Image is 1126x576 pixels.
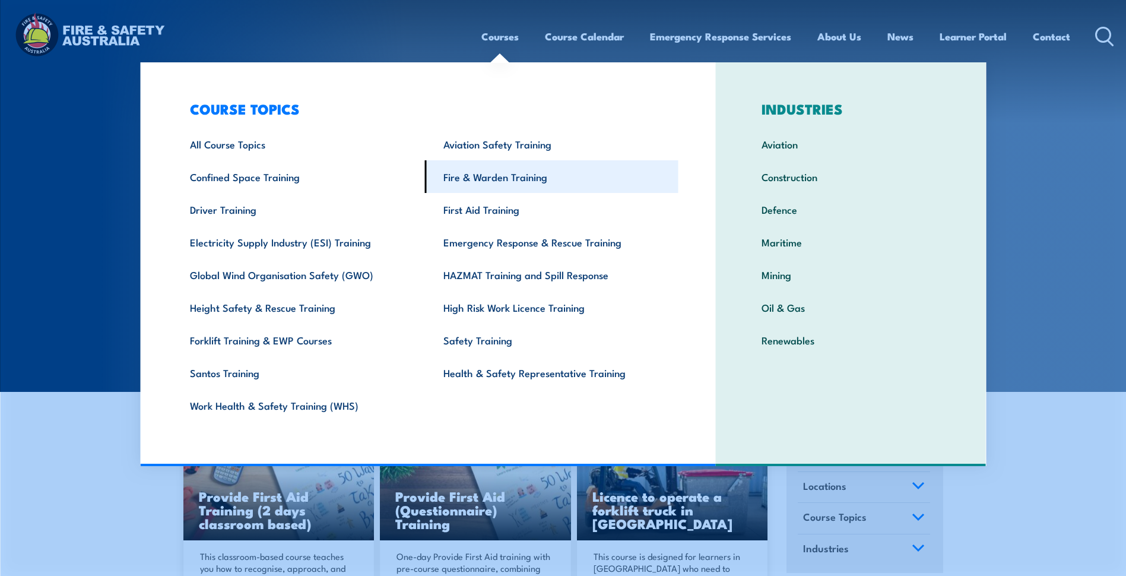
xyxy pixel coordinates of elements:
a: Emergency Response & Rescue Training [425,226,678,258]
a: Industries [798,534,930,565]
h3: Provide First Aid Training (2 days classroom based) [199,489,359,530]
a: Course Topics [798,503,930,534]
a: Renewables [743,324,959,356]
a: High Risk Work Licence Training [425,291,678,324]
a: Maritime [743,226,959,258]
a: Santos Training [172,356,425,389]
img: Mental Health First Aid Training (Standard) – Classroom [183,434,375,541]
a: Construction [743,160,959,193]
a: Confined Space Training [172,160,425,193]
a: Licence to operate a forklift truck in [GEOGRAPHIC_DATA] [577,434,768,541]
a: Global Wind Organisation Safety (GWO) [172,258,425,291]
a: Oil & Gas [743,291,959,324]
a: Fire & Warden Training [425,160,678,193]
span: Course Topics [803,509,867,525]
a: Courses [481,21,519,52]
a: Provide First Aid Training (2 days classroom based) [183,434,375,541]
a: Locations [798,472,930,503]
a: All Course Topics [172,128,425,160]
a: First Aid Training [425,193,678,226]
a: Safety Training [425,324,678,356]
a: Forklift Training & EWP Courses [172,324,425,356]
a: Health & Safety Representative Training [425,356,678,389]
a: Defence [743,193,959,226]
img: Mental Health First Aid Training (Standard) – Blended Classroom [380,434,571,541]
a: HAZMAT Training and Spill Response [425,258,678,291]
h3: INDUSTRIES [743,100,959,117]
a: Work Health & Safety Training (WHS) [172,389,425,422]
a: Learner Portal [940,21,1007,52]
h3: COURSE TOPICS [172,100,678,117]
a: About Us [817,21,861,52]
span: Industries [803,540,849,556]
a: Mining [743,258,959,291]
span: Locations [803,478,846,494]
a: Driver Training [172,193,425,226]
a: Aviation [743,128,959,160]
h3: Provide First Aid (Questionnaire) Training [395,489,556,530]
a: Contact [1033,21,1070,52]
a: Course Calendar [545,21,624,52]
a: Height Safety & Rescue Training [172,291,425,324]
a: Emergency Response Services [650,21,791,52]
a: Aviation Safety Training [425,128,678,160]
a: News [887,21,914,52]
img: Licence to operate a forklift truck Training [577,434,768,541]
a: Provide First Aid (Questionnaire) Training [380,434,571,541]
h3: Licence to operate a forklift truck in [GEOGRAPHIC_DATA] [592,489,753,530]
a: Electricity Supply Industry (ESI) Training [172,226,425,258]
